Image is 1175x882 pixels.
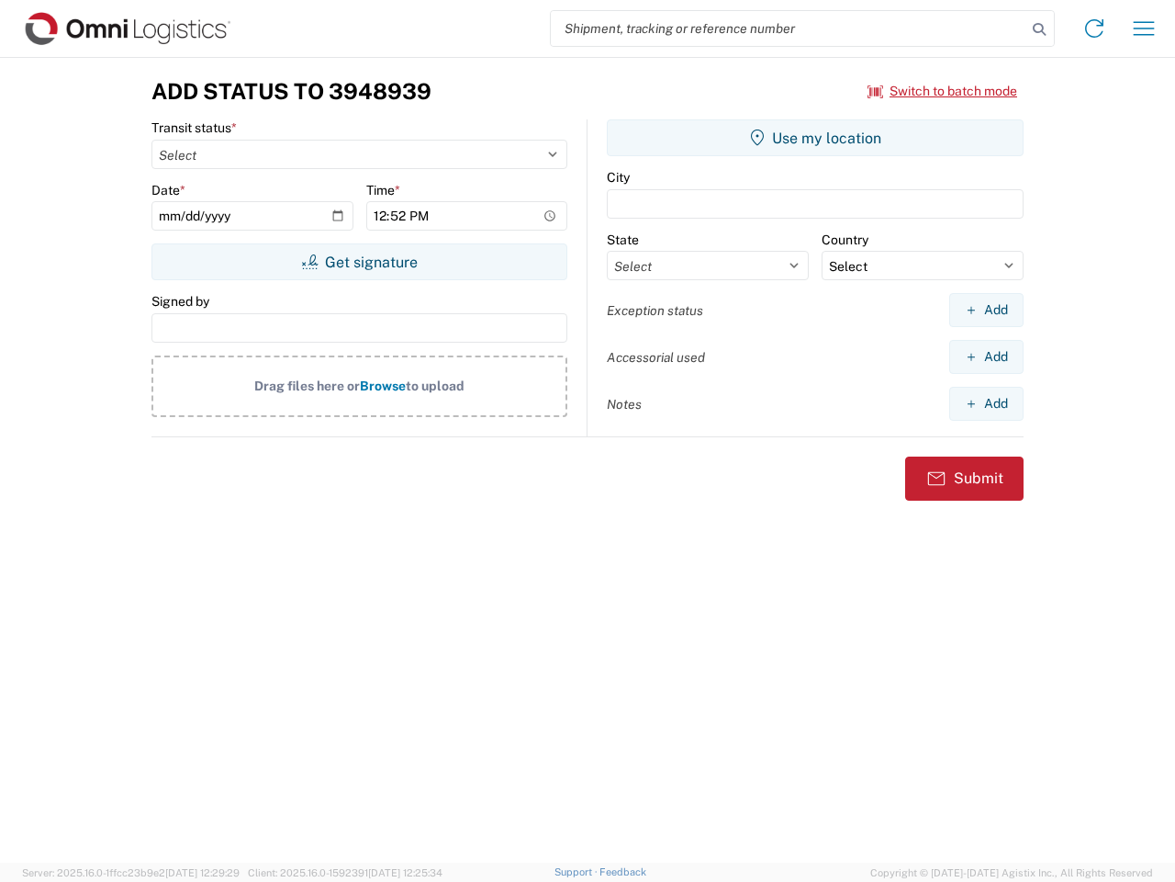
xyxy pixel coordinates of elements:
[867,76,1017,107] button: Switch to batch mode
[607,396,642,413] label: Notes
[165,867,240,878] span: [DATE] 12:29:29
[551,11,1026,46] input: Shipment, tracking or reference number
[248,867,442,878] span: Client: 2025.16.0-1592391
[151,78,431,105] h3: Add Status to 3948939
[151,293,209,310] label: Signed by
[607,349,705,366] label: Accessorial used
[949,387,1024,421] button: Add
[406,379,464,393] span: to upload
[607,232,639,248] label: State
[368,867,442,878] span: [DATE] 12:25:34
[870,865,1153,881] span: Copyright © [DATE]-[DATE] Agistix Inc., All Rights Reserved
[151,119,237,136] label: Transit status
[554,866,600,877] a: Support
[607,119,1024,156] button: Use my location
[599,866,646,877] a: Feedback
[22,867,240,878] span: Server: 2025.16.0-1ffcc23b9e2
[905,457,1024,501] button: Submit
[822,232,868,248] label: Country
[949,340,1024,374] button: Add
[360,379,406,393] span: Browse
[366,182,400,198] label: Time
[151,182,185,198] label: Date
[151,243,567,280] button: Get signature
[254,379,360,393] span: Drag files here or
[607,169,630,186] label: City
[607,302,703,319] label: Exception status
[949,293,1024,327] button: Add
